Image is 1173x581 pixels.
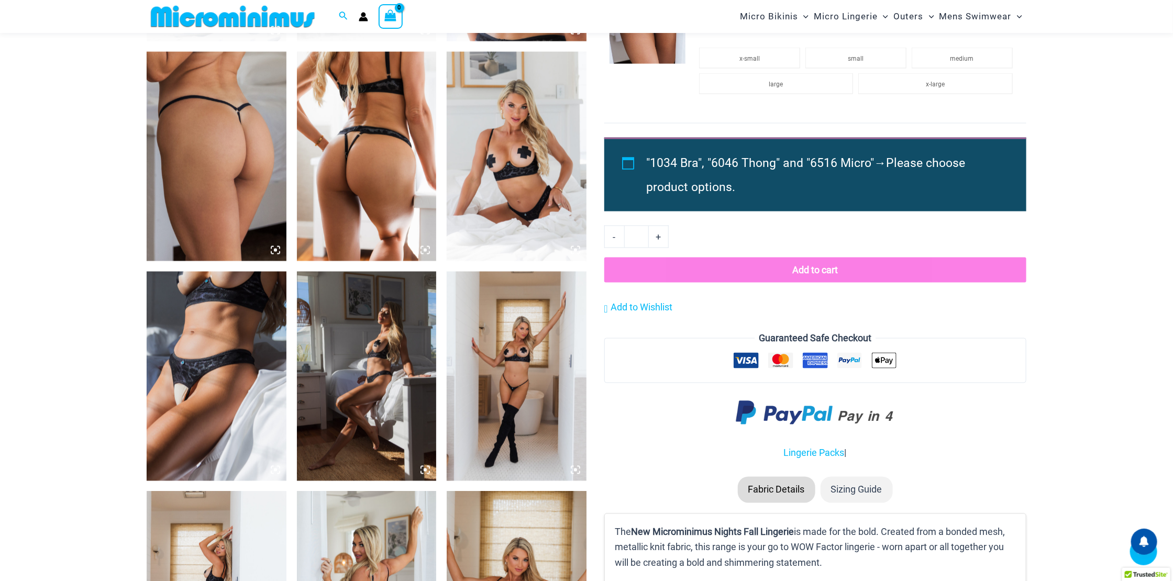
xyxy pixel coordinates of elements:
[737,3,811,30] a: Micro BikinisMenu ToggleMenu Toggle
[646,151,1002,199] li: →
[699,48,800,69] li: x-small
[784,448,845,459] a: Lingerie Packs
[926,81,945,88] span: x-large
[649,226,669,248] a: +
[1012,3,1022,30] span: Menu Toggle
[339,10,348,23] a: Search icon link
[447,272,586,481] img: Nights Fall Silver Leopard 1036 Bra 6516 Micro
[604,226,624,248] a: -
[950,55,974,62] span: medium
[147,52,286,261] img: Nights Fall Silver Leopard 6516 Micro
[147,5,319,28] img: MM SHOP LOGO FLAT
[604,258,1026,283] button: Add to cart
[912,48,1013,69] li: medium
[740,3,798,30] span: Micro Bikinis
[297,272,437,481] img: Nights Fall Silver Leopard 1036 Bra 6046 Thong
[297,52,437,261] img: Nights Fall Silver Leopard 1036 Bra 6046 Thong
[924,3,934,30] span: Menu Toggle
[147,272,286,481] img: Nights Fall Silver Leopard 1036 Bra 6046 Thong
[604,445,1026,461] p: |
[811,3,891,30] a: Micro LingerieMenu ToggleMenu Toggle
[632,527,794,538] b: New Microminimus Nights Fall Lingerie
[615,524,1015,571] p: The is made for the bold. Created from a bonded mesh, metallic knit fabric, this range is your go...
[379,4,403,28] a: View Shopping Cart, empty
[798,3,809,30] span: Menu Toggle
[604,300,672,316] a: Add to Wishlist
[624,226,649,248] input: Product quantity
[821,477,893,503] li: Sizing Guide
[359,12,368,21] a: Account icon link
[736,2,1026,31] nav: Site Navigation
[805,48,906,69] li: small
[814,3,878,30] span: Micro Lingerie
[939,3,1012,30] span: Mens Swimwear
[848,55,864,62] span: small
[699,73,853,94] li: large
[891,3,937,30] a: OutersMenu ToggleMenu Toggle
[447,52,586,261] img: Nights Fall Silver Leopard 1036 Bra 6046 Thong
[894,3,924,30] span: Outers
[611,302,672,313] span: Add to Wishlist
[769,81,783,88] span: large
[858,73,1012,94] li: x-large
[738,477,815,503] li: Fabric Details
[937,3,1025,30] a: Mens SwimwearMenu ToggleMenu Toggle
[646,156,874,170] span: "1034 Bra", "6046 Thong" and "6516 Micro"
[739,55,760,62] span: x-small
[878,3,888,30] span: Menu Toggle
[755,331,876,347] legend: Guaranteed Safe Checkout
